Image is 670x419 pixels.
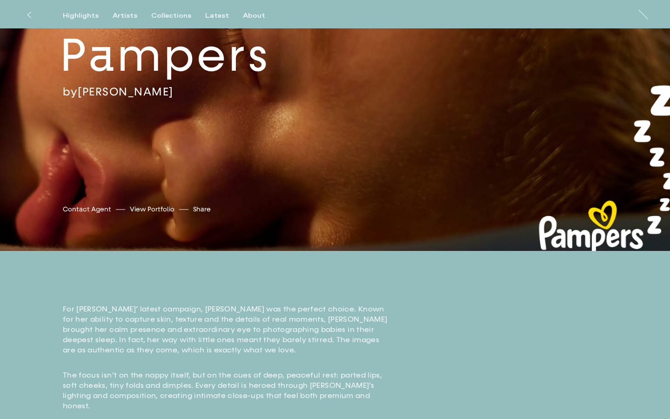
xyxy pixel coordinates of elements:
[63,204,111,214] a: Contact Agent
[205,12,229,20] div: Latest
[63,85,78,99] span: by
[63,12,113,20] button: Highlights
[60,27,333,85] h2: Pampers
[63,370,389,411] p: The focus isn’t on the nappy itself, but on the cues of deep, peaceful rest: parted lips, soft ch...
[193,203,211,216] button: Share
[243,12,265,20] div: About
[63,12,99,20] div: Highlights
[63,304,389,355] p: For [PERSON_NAME]’ latest campaign, [PERSON_NAME] was the perfect choice. Known for her ability t...
[151,12,205,20] button: Collections
[113,12,151,20] button: Artists
[78,85,174,99] a: [PERSON_NAME]
[243,12,279,20] button: About
[113,12,137,20] div: Artists
[205,12,243,20] button: Latest
[130,204,174,214] a: View Portfolio
[151,12,191,20] div: Collections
